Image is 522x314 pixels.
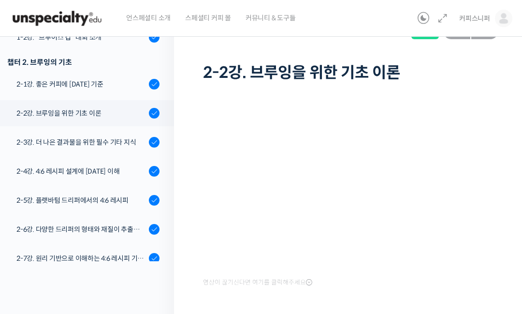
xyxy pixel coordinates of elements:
[459,14,490,23] span: 커피스니퍼
[149,248,161,256] span: 설정
[16,195,146,206] div: 2-5강. 플랫바텀 드리퍼에서의 4:6 레시피
[16,137,146,148] div: 2-3강. 더 나은 결과물을 위한 필수 기타 지식
[203,279,312,286] span: 영상이 끊기신다면 여기를 클릭해주세요
[88,249,100,256] span: 대화
[64,234,125,258] a: 대화
[16,166,146,177] div: 2-4강. 4:6 레시피 설계에 [DATE] 이해
[203,63,498,82] h1: 2-2강. 브루잉을 위한 기초 이론
[7,56,159,69] div: 챕터 2. 브루잉의 기초
[16,32,146,43] div: 1-2강. "브루어스 컵" 대회 소개
[16,224,146,235] div: 2-6강. 다양한 드리퍼의 형태와 재질이 추출에 미치는 영향
[125,234,186,258] a: 설정
[16,253,146,264] div: 2-7강. 원리 기반으로 이해하는 4:6 레시피 기본 버전
[16,79,146,90] div: 2-1강. 좋은 커피에 [DATE] 기준
[30,248,36,256] span: 홈
[3,234,64,258] a: 홈
[16,108,146,119] div: 2-2강. 브루잉을 위한 기초 이론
